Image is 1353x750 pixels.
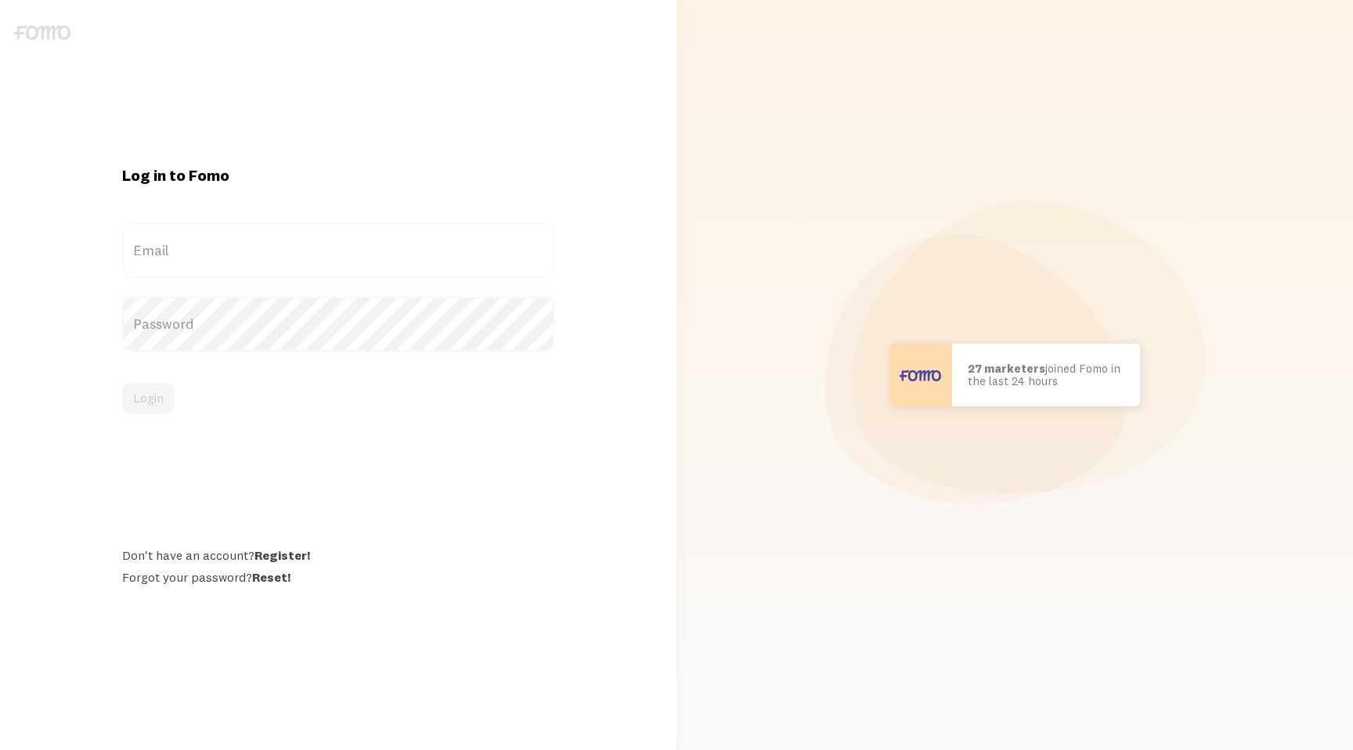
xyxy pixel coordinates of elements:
[968,361,1045,376] b: 27 marketers
[122,297,554,352] label: Password
[252,569,290,585] a: Reset!
[889,344,952,406] img: User avatar
[122,165,554,186] h1: Log in to Fomo
[122,547,554,563] div: Don't have an account?
[122,223,554,278] label: Email
[122,569,554,585] div: Forgot your password?
[254,547,310,563] a: Register!
[968,362,1124,388] p: joined Fomo in the last 24 hours
[14,25,70,40] img: fomo-logo-gray-b99e0e8ada9f9040e2984d0d95b3b12da0074ffd48d1e5cb62ac37fc77b0b268.svg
